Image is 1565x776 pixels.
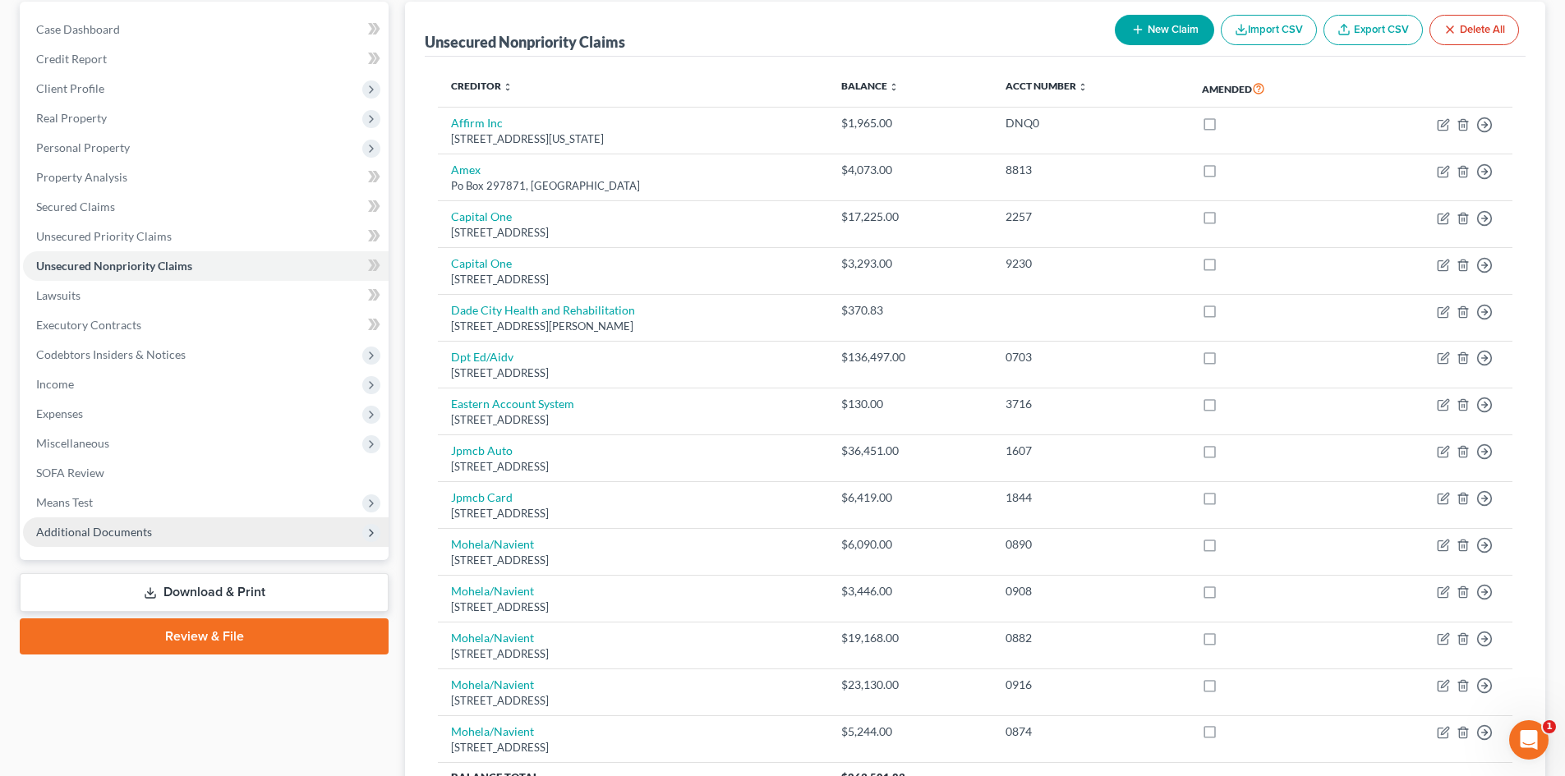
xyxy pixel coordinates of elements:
div: 9230 [1006,255,1176,272]
div: 0874 [1006,723,1176,740]
a: Executory Contracts [23,310,389,340]
span: Income [36,377,74,391]
div: 2257 [1006,209,1176,225]
span: Secured Claims [36,200,115,214]
div: $6,090.00 [841,536,979,553]
div: [STREET_ADDRESS] [451,459,815,475]
a: Unsecured Nonpriority Claims [23,251,389,281]
a: Mohela/Navient [451,724,534,738]
div: 0908 [1006,583,1176,599]
div: $23,130.00 [841,677,979,693]
div: $3,446.00 [841,583,979,599]
a: Mohela/Navient [451,584,534,598]
span: Client Profile [36,81,104,95]
div: $19,168.00 [841,630,979,646]
a: Credit Report [23,44,389,74]
div: 8813 [1006,162,1176,178]
a: Mohela/Navient [451,631,534,645]
div: $1,965.00 [841,115,979,131]
a: Dade City Health and Rehabilitation [451,303,635,317]
div: $136,497.00 [841,349,979,365]
span: Credit Report [36,52,107,66]
div: $36,451.00 [841,443,979,459]
span: 1 [1543,720,1556,733]
div: 0916 [1006,677,1176,693]
div: [STREET_ADDRESS] [451,599,815,615]
a: Balance unfold_more [841,80,899,92]
div: Unsecured Nonpriority Claims [425,32,625,52]
a: Mohela/Navient [451,677,534,691]
span: Unsecured Nonpriority Claims [36,259,192,273]
a: Jpmcb Auto [451,443,513,457]
div: $3,293.00 [841,255,979,272]
a: Dpt Ed/Aidv [451,350,513,364]
span: Case Dashboard [36,22,120,36]
div: $6,419.00 [841,489,979,506]
a: Jpmcb Card [451,490,513,504]
span: Additional Documents [36,525,152,539]
a: Amex [451,163,481,177]
div: [STREET_ADDRESS] [451,506,815,521]
div: [STREET_ADDRESS][PERSON_NAME] [451,319,815,334]
a: Review & File [20,618,389,654]
i: unfold_more [1078,82,1088,92]
div: $5,244.00 [841,723,979,740]
div: $130.00 [841,396,979,412]
a: Capital One [451,209,512,223]
a: Capital One [451,256,512,270]
i: unfold_more [889,82,899,92]
div: $17,225.00 [841,209,979,225]
a: Acct Number unfold_more [1006,80,1088,92]
div: 1607 [1006,443,1176,459]
span: Property Analysis [36,170,127,184]
div: 1844 [1006,489,1176,506]
i: unfold_more [503,82,513,92]
div: [STREET_ADDRESS] [451,225,815,241]
a: Lawsuits [23,281,389,310]
div: [STREET_ADDRESS] [451,365,815,381]
iframe: Intercom live chat [1509,720,1549,760]
button: Delete All [1429,15,1519,45]
button: New Claim [1115,15,1214,45]
span: Miscellaneous [36,436,109,450]
div: Po Box 297871, [GEOGRAPHIC_DATA] [451,178,815,194]
a: Affirm Inc [451,116,503,130]
a: Secured Claims [23,192,389,222]
a: SOFA Review [23,458,389,488]
div: $4,073.00 [841,162,979,178]
span: Real Property [36,111,107,125]
span: Means Test [36,495,93,509]
a: Download & Print [20,573,389,612]
div: [STREET_ADDRESS][US_STATE] [451,131,815,147]
span: Expenses [36,406,83,420]
div: 0703 [1006,349,1176,365]
a: Mohela/Navient [451,537,534,551]
div: 0882 [1006,630,1176,646]
a: Case Dashboard [23,15,389,44]
div: [STREET_ADDRESS] [451,272,815,287]
div: [STREET_ADDRESS] [451,740,815,755]
a: Creditor unfold_more [451,80,513,92]
button: Import CSV [1221,15,1317,45]
span: Lawsuits [36,288,81,302]
span: Executory Contracts [36,318,141,332]
div: [STREET_ADDRESS] [451,553,815,568]
div: $370.83 [841,302,979,319]
a: Unsecured Priority Claims [23,222,389,251]
span: Unsecured Priority Claims [36,229,172,243]
a: Eastern Account System [451,397,574,411]
div: [STREET_ADDRESS] [451,693,815,709]
th: Amended [1189,70,1351,108]
div: DNQ0 [1006,115,1176,131]
div: [STREET_ADDRESS] [451,412,815,428]
div: 3716 [1006,396,1176,412]
span: Codebtors Insiders & Notices [36,347,186,361]
a: Property Analysis [23,163,389,192]
div: 0890 [1006,536,1176,553]
span: Personal Property [36,140,130,154]
div: [STREET_ADDRESS] [451,646,815,662]
span: SOFA Review [36,466,104,480]
a: Export CSV [1323,15,1423,45]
